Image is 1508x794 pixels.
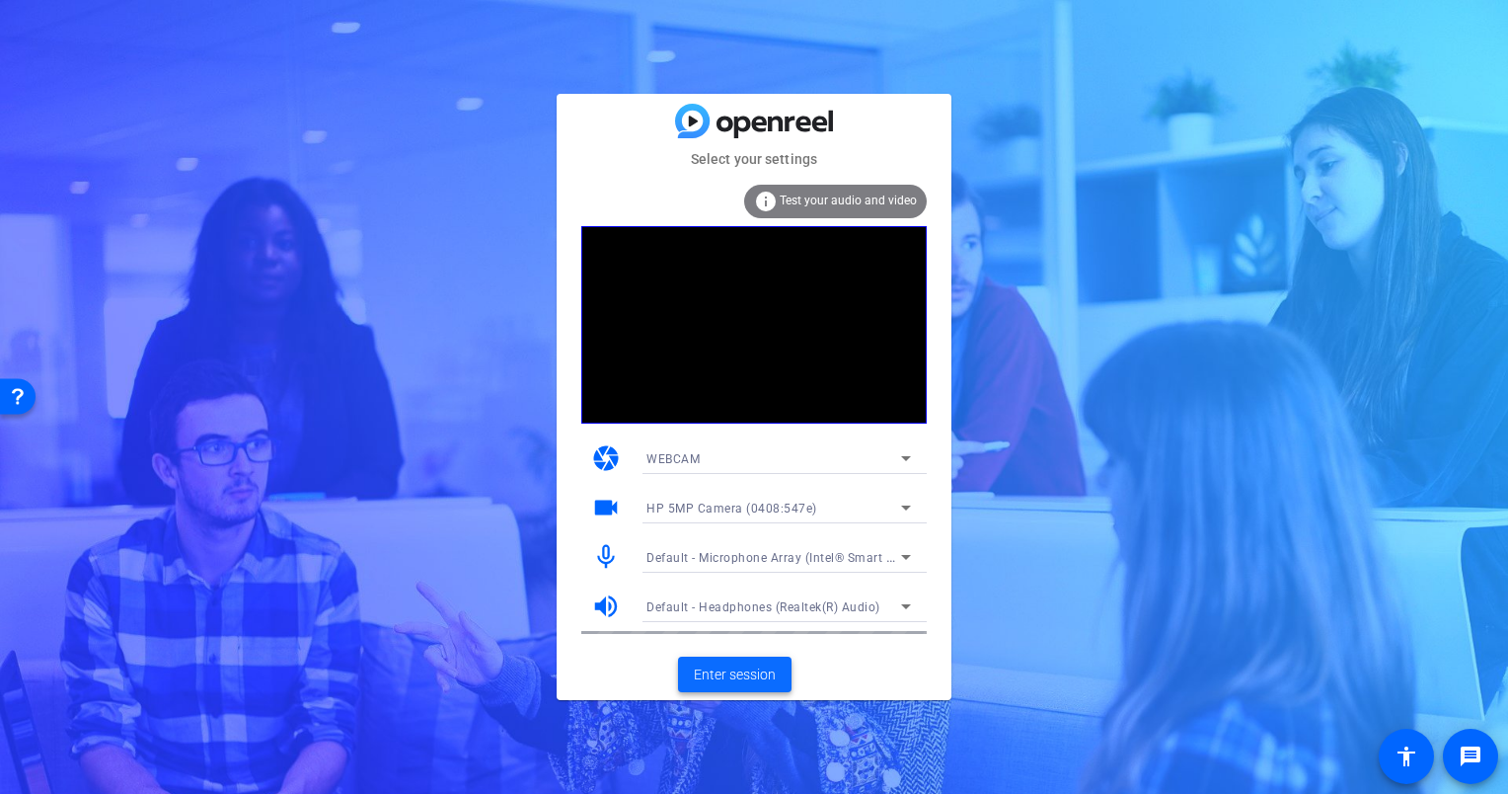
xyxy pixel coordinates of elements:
[780,194,917,207] span: Test your audio and video
[591,443,621,473] mat-icon: camera
[646,600,880,614] span: Default - Headphones (Realtek(R) Audio)
[557,148,951,170] mat-card-subtitle: Select your settings
[694,665,776,685] span: Enter session
[646,549,1136,565] span: Default - Microphone Array (Intel® Smart Sound Technology for Digital Microphones)
[591,592,621,621] mat-icon: volume_up
[754,190,778,213] mat-icon: info
[675,104,833,138] img: blue-gradient.svg
[591,542,621,572] mat-icon: mic_none
[1459,745,1482,768] mat-icon: message
[1395,745,1418,768] mat-icon: accessibility
[678,657,792,692] button: Enter session
[646,452,700,466] span: WEBCAM
[591,493,621,522] mat-icon: videocam
[646,502,817,516] span: HP 5MP Camera (0408:547e)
